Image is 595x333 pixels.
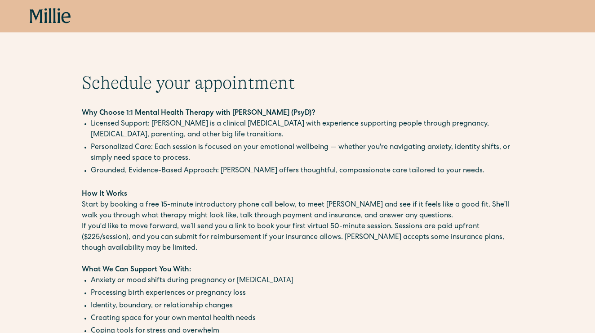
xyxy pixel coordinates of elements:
li: Anxiety or mood shifts during pregnancy or [MEDICAL_DATA] [91,275,513,286]
strong: How It Works [82,191,127,198]
strong: What We Can Support You With: [82,266,191,274]
p: ‍ [82,254,513,265]
li: Grounded, Evidence-Based Approach: [PERSON_NAME] offers thoughtful, compassionate care tailored t... [91,166,513,176]
strong: Why Choose 1:1 Mental Health Therapy with [PERSON_NAME] (PsyD)? [82,110,315,117]
p: ‍ [82,178,513,189]
li: Creating space for your own mental health needs [91,313,513,324]
h1: Schedule your appointment [82,72,513,94]
p: Start by booking a free 15-minute introductory phone call below, to meet [PERSON_NAME] and see if... [82,200,513,221]
p: If you'd like to move forward, we’ll send you a link to book your first virtual 50-minute session... [82,221,513,254]
li: Personalized Care: Each session is focused on your emotional wellbeing — whether you're navigatin... [91,142,513,164]
li: Identity, boundary, or relationship changes [91,301,513,311]
li: Processing birth experiences or pregnancy loss [91,288,513,299]
li: Licensed Support: [PERSON_NAME] is a clinical [MEDICAL_DATA] with experience supporting people th... [91,119,513,140]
